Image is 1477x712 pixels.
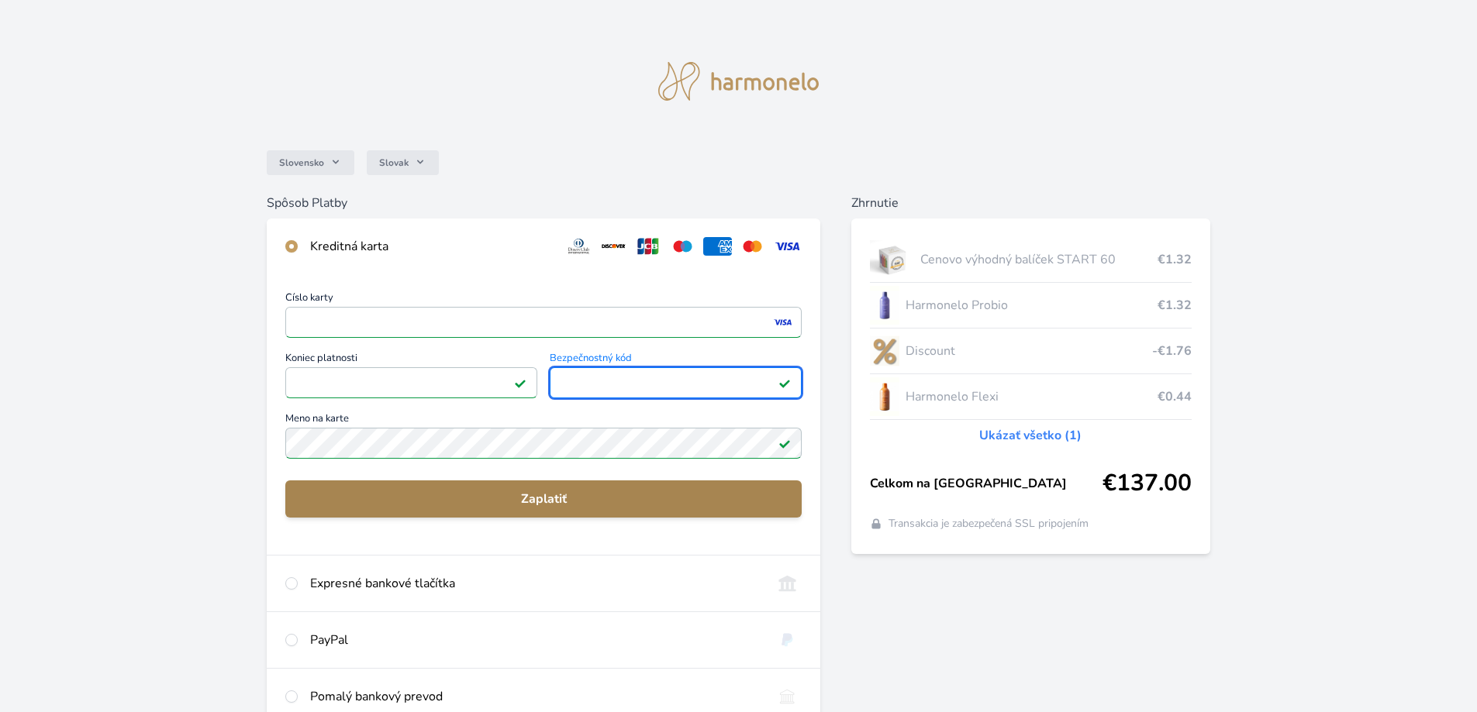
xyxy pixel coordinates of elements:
iframe: Iframe pre bezpečnostný kód [557,372,795,394]
img: logo.svg [658,62,820,101]
span: Celkom na [GEOGRAPHIC_DATA] [870,474,1103,493]
img: paypal.svg [773,631,802,649]
span: €0.44 [1158,387,1192,406]
span: €1.32 [1158,296,1192,315]
img: jcb.svg [634,237,663,256]
span: Transakcia je zabezpečená SSL pripojením [889,516,1089,531]
div: Expresné bankové tlačítka [310,574,761,593]
a: Ukázať všetko (1) [979,426,1082,445]
img: Pole je platné [514,377,526,389]
span: Meno na karte [285,414,802,428]
span: Bezpečnostný kód [550,353,802,367]
h6: Zhrnutie [851,194,1210,212]
span: -€1.76 [1152,342,1192,360]
span: Číslo karty [285,293,802,307]
div: Kreditná karta [310,237,552,256]
h6: Spôsob Platby [267,194,820,212]
iframe: Iframe pre číslo karty [292,311,795,333]
img: mc.svg [738,237,767,256]
span: Harmonelo Probio [906,296,1158,315]
img: start.jpg [870,240,914,279]
img: CLEAN_FLEXI_se_stinem_x-hi_(1)-lo.jpg [870,377,899,416]
span: Zaplatiť [298,490,789,508]
input: Meno na kartePole je platné [285,428,802,459]
span: Harmonelo Flexi [906,387,1158,406]
div: PayPal [310,631,761,649]
img: bankTransfer_IBAN.svg [773,687,802,706]
span: €137.00 [1103,470,1192,497]
img: diners.svg [564,237,593,256]
span: Slovensko [279,157,324,169]
img: visa [772,315,793,329]
div: Pomalý bankový prevod [310,687,761,706]
img: maestro.svg [668,237,697,256]
button: Slovak [367,150,439,175]
button: Slovensko [267,150,354,175]
button: Zaplatiť [285,480,802,518]
img: discover.svg [599,237,628,256]
img: Pole je platné [778,437,791,449]
img: discount-lo.png [870,332,899,370]
span: Koniec platnosti [285,353,537,367]
img: Pole je platné [778,377,791,389]
span: Discount [906,342,1152,360]
img: onlineBanking_SK.svg [773,574,802,593]
img: CLEAN_PROBIO_se_stinem_x-lo.jpg [870,286,899,325]
img: visa.svg [773,237,802,256]
span: Slovak [379,157,409,169]
img: amex.svg [703,237,732,256]
iframe: Iframe pre deň vypršania platnosti [292,372,530,394]
span: Cenovo výhodný balíček START 60 [920,250,1158,269]
span: €1.32 [1158,250,1192,269]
